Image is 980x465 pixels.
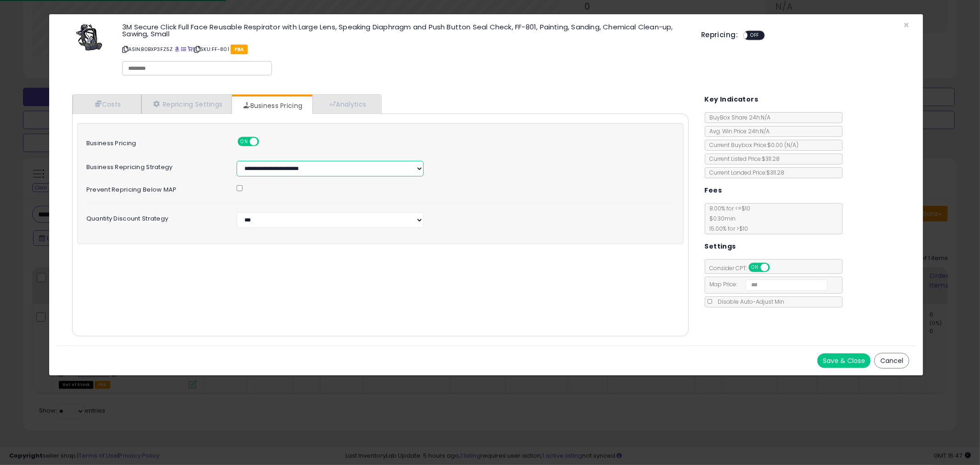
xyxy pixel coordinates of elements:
[705,241,736,252] h5: Settings
[768,264,783,272] span: OFF
[705,169,785,176] span: Current Landed Price: $311.28
[79,137,230,147] label: Business Pricing
[705,204,751,232] span: 8.00 % for <= $10
[705,225,748,232] span: 15.00 % for > $10
[705,185,722,196] h5: Fees
[175,45,180,53] a: BuyBox page
[874,353,909,369] button: Cancel
[187,45,193,53] a: Your listing only
[181,45,186,53] a: All offer listings
[714,298,785,306] span: Disable Auto-Adjust Min
[705,264,782,272] span: Consider CPT:
[705,280,828,288] span: Map Price:
[705,127,770,135] span: Avg. Win Price 24h: N/A
[705,113,771,121] span: BuyBox Share 24h: N/A
[79,183,230,193] label: Prevent repricing below MAP
[122,42,687,57] p: ASIN: B0BXP3FZ5Z | SKU: FF-801
[232,96,312,115] a: Business Pricing
[749,264,761,272] span: ON
[79,161,230,170] label: Business Repricing Strategy
[701,31,738,39] h5: Repricing:
[705,141,799,149] span: Current Buybox Price:
[73,95,142,113] a: Costs
[903,18,909,32] span: ×
[768,141,799,149] span: $0.00
[79,212,230,222] label: Quantity Discount Strategy
[705,94,759,105] h5: Key Indicators
[748,32,762,40] span: OFF
[705,155,780,163] span: Current Listed Price: $311.28
[142,95,232,113] a: Repricing Settings
[258,138,272,146] span: OFF
[705,215,736,222] span: $0.30 min
[238,138,250,146] span: ON
[122,23,687,37] h3: 3M Secure Click Full Face Reusable Respirator with Large Lens, Speaking Diaphragm and Push Button...
[785,141,799,149] span: ( N/A )
[817,353,871,368] button: Save & Close
[231,45,248,54] span: FBA
[75,23,103,51] img: 41CY2l5LDtL._SL60_.jpg
[312,95,380,113] a: Analytics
